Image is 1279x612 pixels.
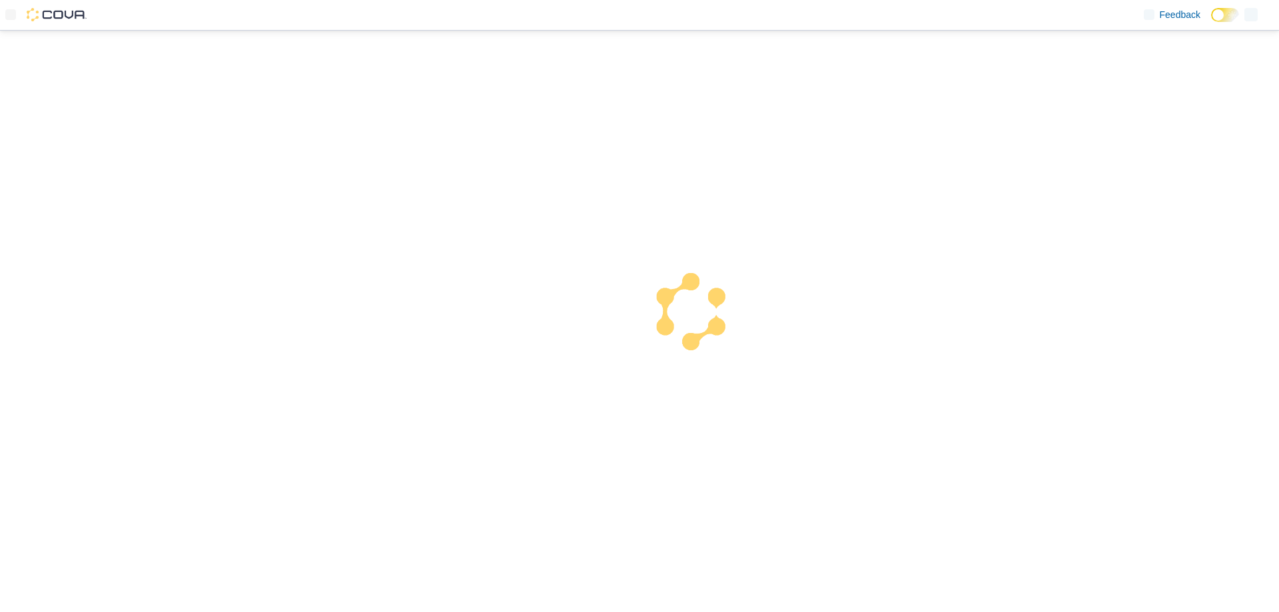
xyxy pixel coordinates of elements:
[1211,8,1239,22] input: Dark Mode
[1160,8,1200,21] span: Feedback
[639,263,739,363] img: cova-loader
[1138,1,1206,28] a: Feedback
[27,8,87,21] img: Cova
